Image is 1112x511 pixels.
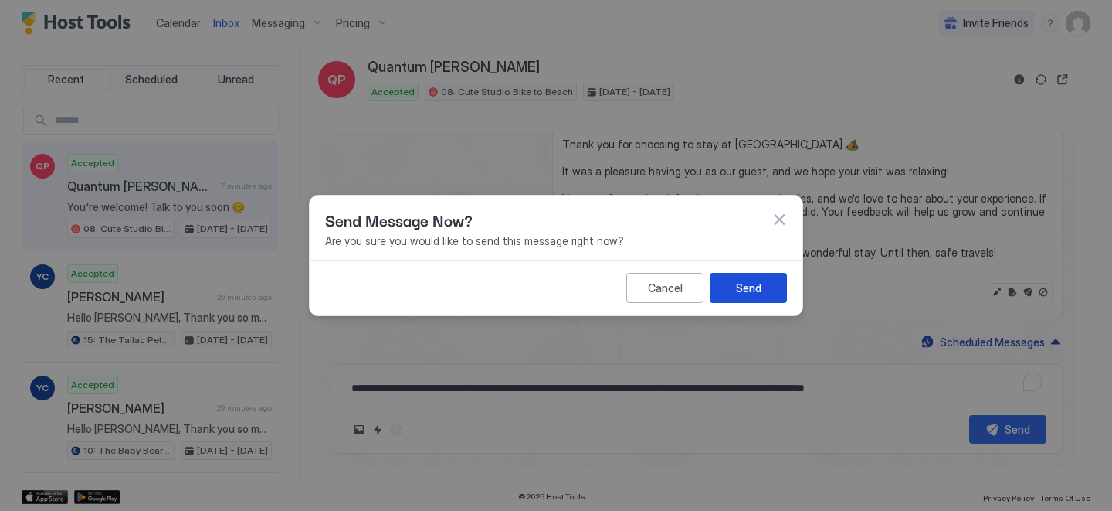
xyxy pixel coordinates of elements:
[710,273,787,303] button: Send
[736,280,761,296] div: Send
[325,208,473,231] span: Send Message Now?
[325,234,787,248] span: Are you sure you would like to send this message right now?
[648,280,683,296] div: Cancel
[626,273,703,303] button: Cancel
